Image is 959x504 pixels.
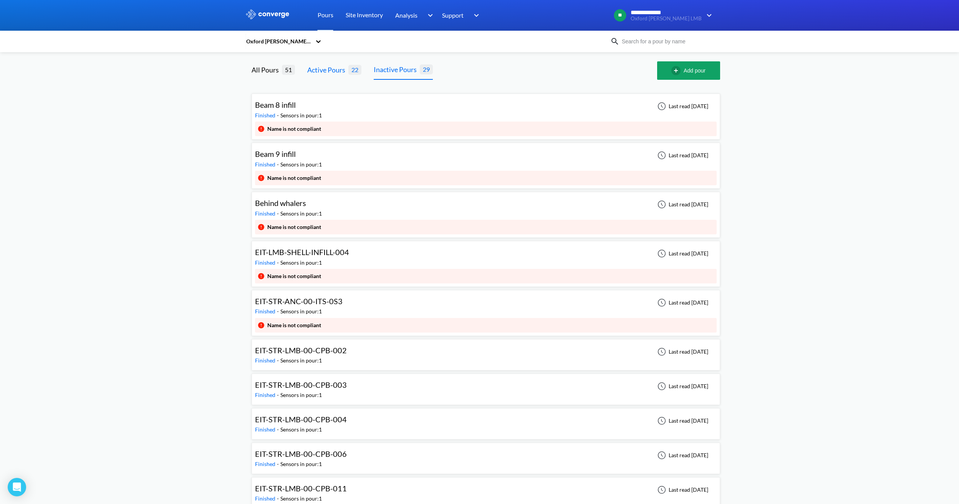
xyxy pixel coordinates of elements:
span: Finished [255,161,277,168]
div: Sensors in pour: 1 [280,307,322,316]
a: EIT-LMB-SHELL-INFILL-004Finished-Sensors in pour:1Last read [DATE]Name is not compliant [252,274,720,280]
div: Inactive Pours [374,64,420,75]
span: Beam 9 infill [255,149,296,158]
div: Name is not compliant [267,125,321,133]
div: Last read [DATE] [653,298,711,307]
div: Sensors in pour: 1 [280,160,322,169]
span: Oxford [PERSON_NAME] LMB [631,16,702,21]
img: downArrow.svg [422,11,435,20]
span: Finished [255,210,277,217]
span: Finished [255,461,277,467]
a: EIT-STR-LMB-00-CPB-004Finished-Sensors in pour:1Last read [DATE] [252,417,720,423]
span: - [277,426,280,433]
span: Support [442,10,464,20]
div: Name is not compliant [267,223,321,231]
a: EIT-STR-LMB-00-CPB-011Finished-Sensors in pour:1Last read [DATE] [252,486,720,492]
div: Open Intercom Messenger [8,478,26,496]
span: 51 [282,65,295,74]
span: Analysis [395,10,417,20]
div: Sensors in pour: 1 [280,460,322,468]
a: EIT-STR-LMB-00-CPB-006Finished-Sensors in pour:1Last read [DATE] [252,451,720,458]
span: - [277,495,280,502]
span: EIT-STR-LMB-00-CPB-011 [255,484,347,493]
a: Beam 8 infillFinished-Sensors in pour:1Last read [DATE]Name is not compliant [252,127,720,133]
a: Behind whalersFinished-Sensors in pour:1Last read [DATE]Name is not compliant [252,225,720,231]
div: Active Pours [307,64,348,75]
span: EIT-STR-LMB-00-CPB-002 [255,346,347,355]
a: Beam 9 infillFinished-Sensors in pour:1Last read [DATE]Name is not compliant [252,176,720,182]
span: - [277,210,280,217]
span: - [277,161,280,168]
span: - [277,259,280,266]
img: downArrow.svg [469,11,481,20]
div: Name is not compliant [267,321,321,329]
span: EIT-STR-LMB-00-CPB-003 [255,380,347,389]
div: Last read [DATE] [653,200,711,209]
div: Last read [DATE] [653,151,711,160]
img: logo_ewhite.svg [245,9,290,19]
div: Last read [DATE] [653,451,711,460]
div: Sensors in pour: 1 [280,259,322,267]
div: Last read [DATE] [653,485,711,494]
span: - [277,392,280,398]
a: EIT-STR-ANC-00-ITS-0S3Finished-Sensors in pour:1Last read [DATE]Name is not compliant [252,323,720,329]
span: EIT-STR-LMB-00-CPB-006 [255,449,347,458]
div: Sensors in pour: 1 [280,209,322,218]
span: Finished [255,112,277,119]
button: Add pour [657,61,720,80]
div: Sensors in pour: 1 [280,111,322,120]
span: Finished [255,357,277,364]
span: 29 [420,64,433,74]
span: Beam 8 infill [255,100,296,109]
span: - [277,461,280,467]
img: downArrow.svg [702,11,714,20]
span: Finished [255,308,277,315]
span: Finished [255,259,277,266]
span: Finished [255,495,277,502]
div: Sensors in pour: 1 [280,356,322,365]
span: - [277,112,280,119]
div: Sensors in pour: 1 [280,494,322,503]
div: Last read [DATE] [653,382,711,391]
span: EIT-STR-LMB-00-CPB-004 [255,415,347,424]
a: EIT-STR-LMB-00-CPB-003Finished-Sensors in pour:1Last read [DATE] [252,382,720,389]
input: Search for a pour by name [619,37,712,46]
div: Name is not compliant [267,174,321,182]
span: Finished [255,392,277,398]
div: Last read [DATE] [653,416,711,425]
span: Finished [255,426,277,433]
span: - [277,357,280,364]
span: 22 [348,65,361,74]
span: EIT-LMB-SHELL-INFILL-004 [255,247,349,257]
div: All Pours [252,64,282,75]
a: EIT-STR-LMB-00-CPB-002Finished-Sensors in pour:1Last read [DATE] [252,348,720,354]
span: - [277,308,280,315]
div: Last read [DATE] [653,102,711,111]
img: add-circle-outline.svg [671,66,684,75]
div: Last read [DATE] [653,347,711,356]
img: icon-search.svg [610,37,619,46]
span: EIT-STR-ANC-00-ITS-0S3 [255,296,343,306]
div: Name is not compliant [267,272,321,280]
div: Oxford [PERSON_NAME] LMB [245,37,311,46]
div: Sensors in pour: 1 [280,425,322,434]
div: Sensors in pour: 1 [280,391,322,399]
span: Behind whalers [255,198,306,208]
div: Last read [DATE] [653,249,711,258]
